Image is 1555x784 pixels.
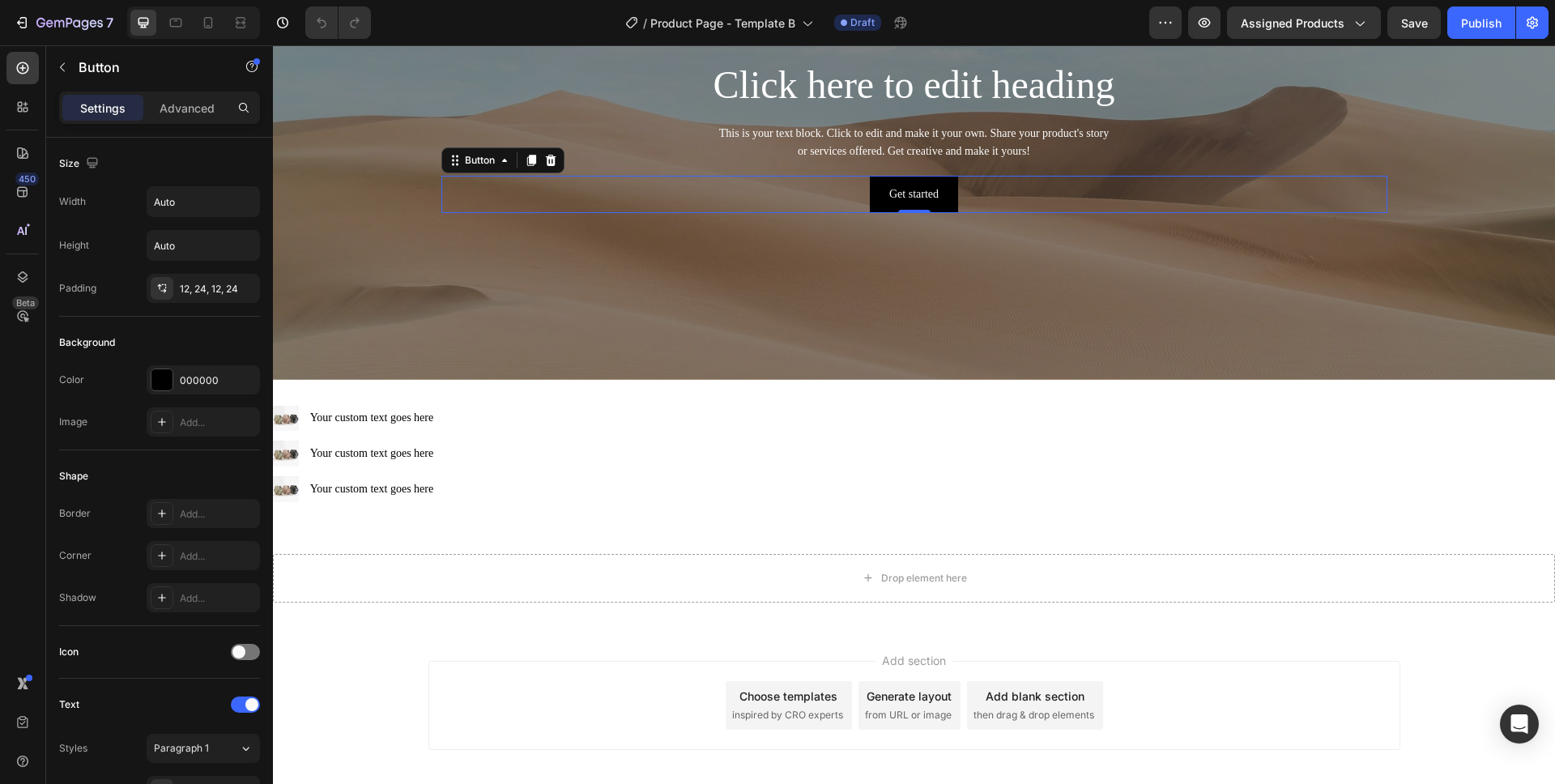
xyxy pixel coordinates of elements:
[594,642,679,659] div: Generate layout
[15,173,39,185] div: 450
[80,100,126,117] p: Settings
[592,663,679,677] span: from URL or image
[273,45,1555,784] iframe: To enrich screen reader interactions, please activate Accessibility in Grammarly extension settings
[147,734,260,763] button: Paragraph 1
[459,663,570,677] span: inspired by CRO experts
[1500,705,1539,744] div: Open Intercom Messenger
[1387,6,1441,39] button: Save
[59,238,89,253] div: Height
[59,415,87,429] div: Image
[79,58,216,77] p: Button
[59,590,96,605] div: Shadow
[59,697,79,712] div: Text
[305,6,371,39] div: Undo/Redo
[12,296,39,309] div: Beta
[59,469,88,484] div: Shape
[650,15,795,32] span: Product Page - Template B
[36,398,169,419] div: Your custom text goes here
[59,741,87,756] div: Styles
[603,607,680,624] span: Add section
[59,548,92,563] div: Corner
[154,741,209,756] span: Paragraph 1
[180,373,256,388] div: 000000
[180,549,256,564] div: Add...
[466,642,564,659] div: Choose templates
[701,663,821,677] span: then drag & drop elements
[59,153,102,175] div: Size
[59,281,96,296] div: Padding
[59,645,79,659] div: Icon
[59,194,86,209] div: Width
[59,335,115,350] div: Background
[147,187,259,216] input: Auto
[597,130,685,168] button: Get started
[1227,6,1381,39] button: Assigned Products
[713,642,812,659] div: Add blank section
[6,6,121,39] button: 7
[147,231,259,260] input: Auto
[850,15,875,30] span: Draft
[106,13,113,32] p: 7
[180,591,256,606] div: Add...
[643,15,647,32] span: /
[616,140,666,158] div: Get started
[180,507,256,522] div: Add...
[180,415,256,430] div: Add...
[36,362,169,383] div: Your custom text goes here
[180,282,256,296] div: 12, 24, 12, 24
[160,100,215,117] p: Advanced
[1401,16,1428,30] span: Save
[608,526,694,539] div: Drop element here
[1447,6,1515,39] button: Publish
[189,108,225,122] div: Button
[59,506,91,521] div: Border
[1241,15,1344,32] span: Assigned Products
[36,433,169,454] div: Your custom text goes here
[59,373,84,387] div: Color
[1461,15,1502,32] div: Publish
